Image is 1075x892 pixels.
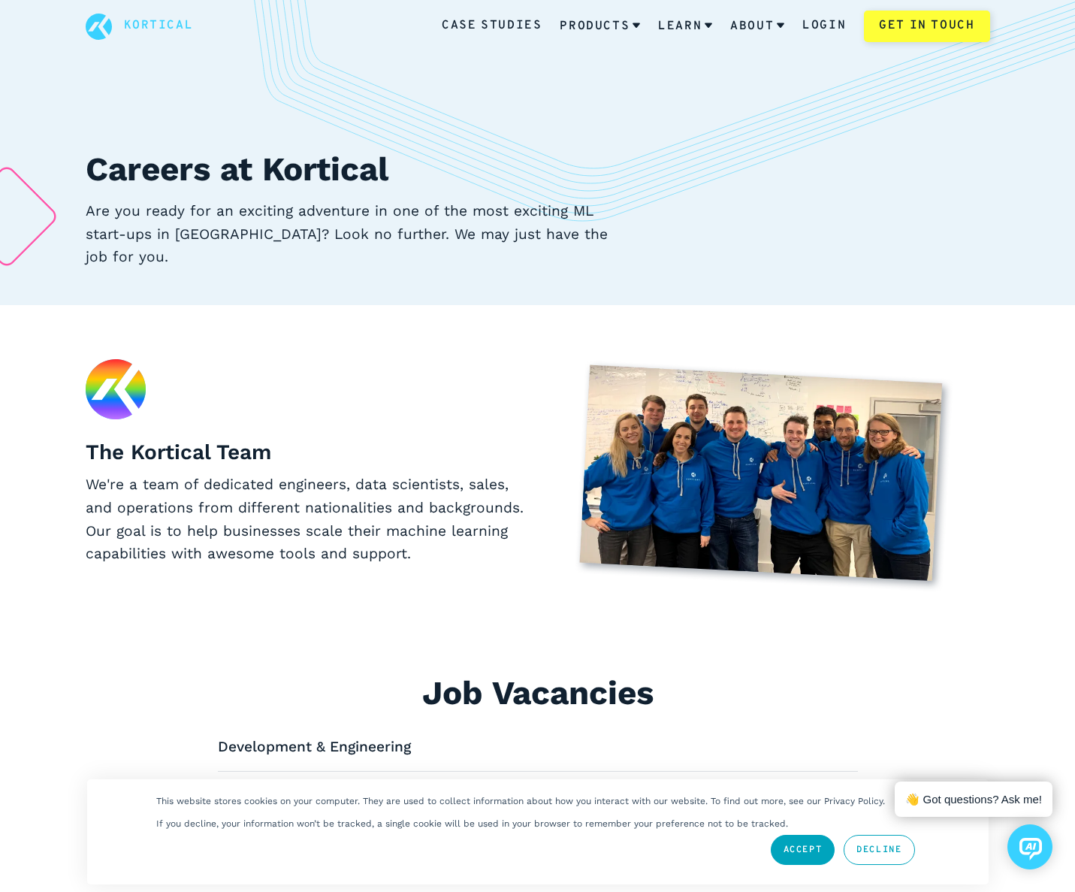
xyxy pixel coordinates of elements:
[218,668,858,718] h2: Job Vacancies
[124,17,194,36] a: Kortical
[802,17,846,36] a: Login
[658,7,712,46] a: Learn
[156,818,788,829] p: If you decline, your information won’t be tracked, a single cookie will be used in your browser t...
[218,736,858,772] p: Development & Engineering
[86,200,628,269] p: Are you ready for an exciting adventure in one of the most exciting ML start-ups in [GEOGRAPHIC_D...
[86,144,990,194] h1: Careers at Kortical
[442,17,542,36] a: Case Studies
[730,7,784,46] a: About
[864,11,989,42] a: Get in touch
[86,473,538,566] p: We're a team of dedicated engineers, data scientists, sales, and operations from different nation...
[844,835,914,865] a: Decline
[574,359,954,593] img: section icon
[560,7,640,46] a: Products
[771,835,835,865] a: Accept
[86,437,538,467] h4: The Kortical Team
[86,359,146,419] img: Kortical-icon
[156,796,885,806] p: This website stores cookies on your computer. They are used to collect information about how you ...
